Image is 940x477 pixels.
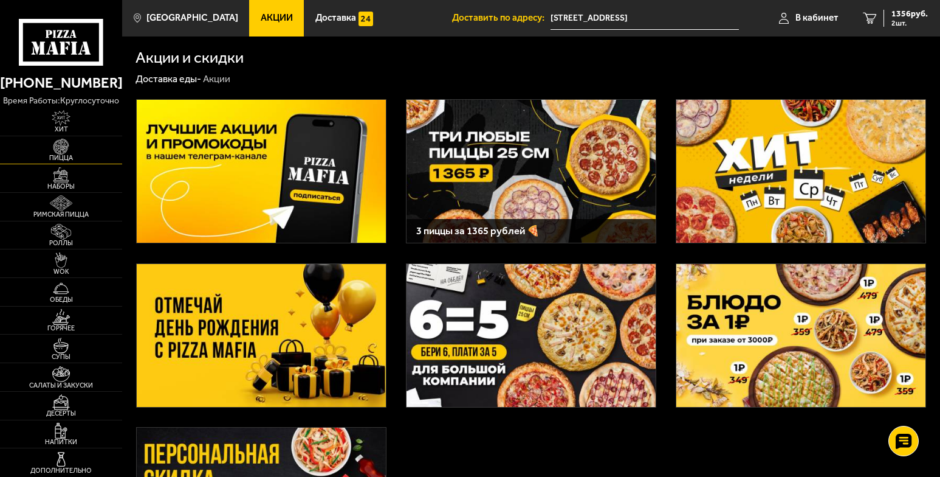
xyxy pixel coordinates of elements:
[452,13,551,23] span: Доставить по адресу:
[359,12,373,26] img: 15daf4d41897b9f0e9f617042186c801.svg
[261,13,293,23] span: Акции
[136,73,201,85] a: Доставка еды-
[891,10,928,18] span: 1356 руб.
[891,19,928,27] span: 2 шт.
[551,7,738,30] input: Ваш адрес доставки
[416,226,646,236] h3: 3 пиццы за 1365 рублей 🍕
[146,13,238,23] span: [GEOGRAPHIC_DATA]
[315,13,356,23] span: Доставка
[136,50,244,66] h1: Акции и скидки
[795,13,839,23] span: В кабинет
[406,99,656,243] a: 3 пиццы за 1365 рублей 🍕
[551,7,738,30] span: Россия, Санкт-Петербург, Малая Карпатская улица, 13
[203,73,230,86] div: Акции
